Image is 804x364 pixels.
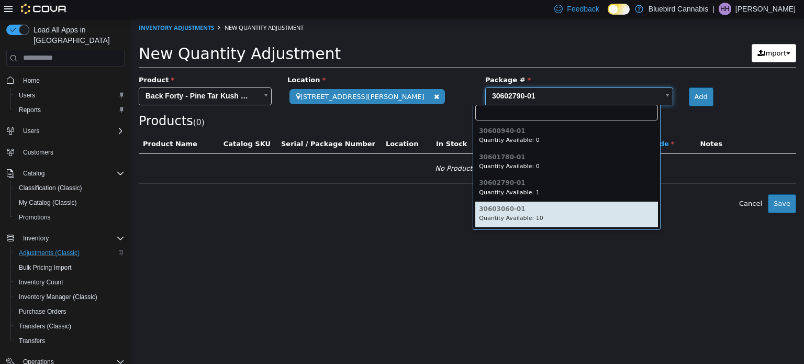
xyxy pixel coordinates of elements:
button: Home [2,73,129,88]
a: Customers [19,146,58,159]
button: Inventory [19,232,53,245]
span: Transfers [19,337,45,345]
h6: 30603060-01 [348,187,523,194]
a: Transfers [15,335,49,347]
span: Catalog [19,167,125,180]
span: Home [23,76,40,85]
button: Users [2,124,129,138]
a: Classification (Classic) [15,182,86,194]
h6: 30602790-01 [348,161,523,168]
span: Feedback [567,4,599,14]
a: Adjustments (Classic) [15,247,84,259]
span: Inventory Count [15,276,125,289]
span: Promotions [19,213,51,222]
button: Users [19,125,43,137]
button: Inventory [2,231,129,246]
a: Promotions [15,211,55,224]
span: Transfers (Classic) [19,322,71,330]
span: Classification (Classic) [19,184,82,192]
span: Purchase Orders [15,305,125,318]
span: Bulk Pricing Import [15,261,125,274]
small: Quantity Available: 10 [348,196,412,203]
a: Inventory Count [15,276,68,289]
button: My Catalog (Classic) [10,195,129,210]
span: Inventory Manager (Classic) [15,291,125,303]
span: Adjustments (Classic) [15,247,125,259]
button: Catalog [19,167,49,180]
p: | [712,3,714,15]
button: Catalog [2,166,129,181]
small: Quantity Available: 0 [348,118,409,125]
small: Quantity Available: 1 [348,171,409,178]
span: Reports [15,104,125,116]
button: Promotions [10,210,129,225]
span: My Catalog (Classic) [19,198,77,207]
small: Quantity Available: 0 [348,145,409,151]
a: Reports [15,104,45,116]
a: Users [15,89,39,102]
span: My Catalog (Classic) [15,196,125,209]
span: Users [23,127,39,135]
a: Home [19,74,44,87]
button: Purchase Orders [10,304,129,319]
span: Inventory [23,234,49,242]
button: Classification (Classic) [10,181,129,195]
a: Bulk Pricing Import [15,261,76,274]
a: Inventory Manager (Classic) [15,291,102,303]
div: Haytham Houri [719,3,731,15]
button: Bulk Pricing Import [10,260,129,275]
span: Customers [19,146,125,159]
span: Promotions [15,211,125,224]
button: Reports [10,103,129,117]
span: Classification (Classic) [15,182,125,194]
span: Transfers (Classic) [15,320,125,333]
span: HH [720,3,729,15]
button: Transfers [10,334,129,348]
a: My Catalog (Classic) [15,196,81,209]
span: Inventory Manager (Classic) [19,293,97,301]
span: Home [19,74,125,87]
a: Purchase Orders [15,305,71,318]
input: Dark Mode [608,4,630,15]
p: Bluebird Cannabis [649,3,708,15]
span: Customers [23,148,53,157]
img: Cova [21,4,68,14]
h6: 30600940-01 [348,109,523,116]
button: Transfers (Classic) [10,319,129,334]
span: Transfers [15,335,125,347]
button: Users [10,88,129,103]
button: Customers [2,145,129,160]
h6: 30601780-01 [348,136,523,142]
span: Purchase Orders [19,307,66,316]
button: Inventory Manager (Classic) [10,290,129,304]
span: Users [19,125,125,137]
p: [PERSON_NAME] [735,3,796,15]
span: Reports [19,106,41,114]
span: Inventory Count [19,278,63,286]
span: Bulk Pricing Import [19,263,72,272]
span: Inventory [19,232,125,245]
span: Users [19,91,35,100]
a: Transfers (Classic) [15,320,75,333]
span: Users [15,89,125,102]
button: Adjustments (Classic) [10,246,129,260]
button: Inventory Count [10,275,129,290]
span: Load All Apps in [GEOGRAPHIC_DATA] [29,25,125,46]
span: Catalog [23,169,44,178]
span: Adjustments (Classic) [19,249,80,257]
